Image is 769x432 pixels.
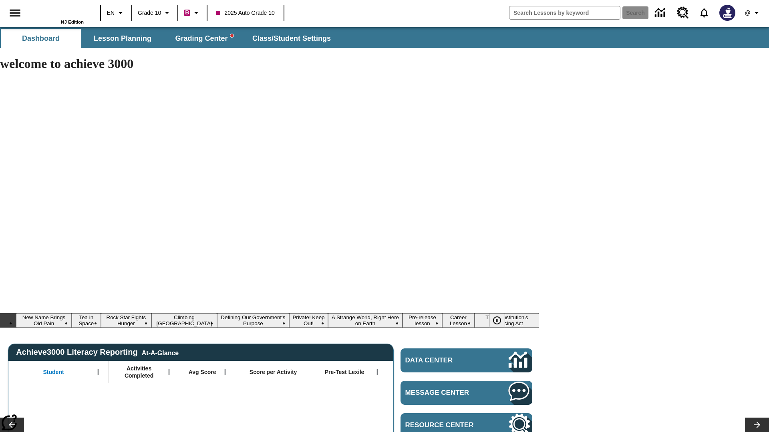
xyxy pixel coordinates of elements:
[489,313,505,328] button: Pause
[509,6,620,19] input: search field
[92,366,104,378] button: Open Menu
[672,2,694,24] a: Resource Center, Will open in new tab
[219,366,231,378] button: Open Menu
[719,5,735,21] img: Avatar
[16,313,72,328] button: Slide 1 New Name Brings Old Pain
[1,29,81,48] button: Dashboard
[151,313,217,328] button: Slide 4 Climbing Mount Tai
[442,313,475,328] button: Slide 9 Career Lesson
[181,6,204,20] button: Boost Class color is violet red. Change class color
[101,313,151,328] button: Slide 3 Rock Star Fights Hunger
[83,29,163,48] button: Lesson Planning
[325,368,364,376] span: Pre-Test Lexile
[740,6,766,20] button: Profile/Settings
[250,368,297,376] span: Score per Activity
[94,34,151,43] span: Lesson Planning
[252,34,331,43] span: Class/Student Settings
[289,313,328,328] button: Slide 6 Private! Keep Out!
[32,3,84,24] div: Home
[371,366,383,378] button: Open Menu
[3,1,27,25] button: Open side menu
[16,348,179,357] span: Achieve3000 Literacy Reporting
[185,8,189,18] span: B
[163,366,175,378] button: Open Menu
[405,356,481,364] span: Data Center
[401,348,532,372] a: Data Center
[142,348,179,357] div: At-A-Glance
[475,313,539,328] button: Slide 10 The Constitution's Balancing Act
[745,418,769,432] button: Lesson carousel, Next
[246,29,337,48] button: Class/Student Settings
[138,9,161,17] span: Grade 10
[489,313,513,328] div: Pause
[135,6,175,20] button: Grade: Grade 10, Select a grade
[61,20,84,24] span: NJ Edition
[32,4,84,20] a: Home
[189,368,216,376] span: Avg Score
[72,313,101,328] button: Slide 2 Tea in Space
[230,34,234,37] svg: writing assistant alert
[405,389,484,397] span: Message Center
[694,2,715,23] a: Notifications
[113,365,165,379] span: Activities Completed
[650,2,672,24] a: Data Center
[216,9,274,17] span: 2025 Auto Grade 10
[715,2,740,23] button: Select a new avatar
[175,34,233,43] span: Grading Center
[403,313,442,328] button: Slide 8 Pre-release lesson
[164,29,244,48] button: Grading Center
[107,9,115,17] span: EN
[405,421,484,429] span: Resource Center
[217,313,289,328] button: Slide 5 Defining Our Government's Purpose
[328,313,403,328] button: Slide 7 A Strange World, Right Here on Earth
[401,381,532,405] a: Message Center
[43,368,64,376] span: Student
[103,6,129,20] button: Language: EN, Select a language
[745,9,750,17] span: @
[22,34,60,43] span: Dashboard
